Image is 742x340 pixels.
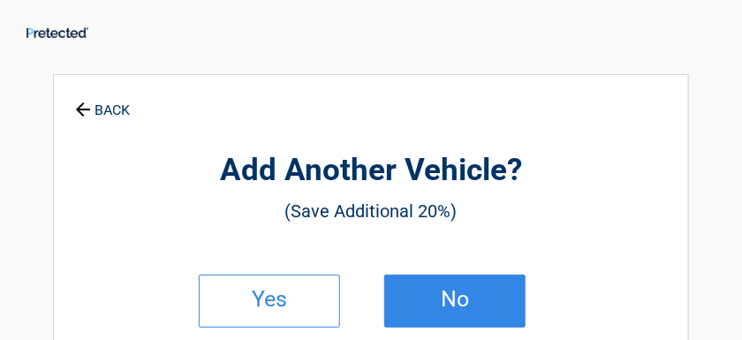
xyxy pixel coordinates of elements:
[63,196,679,226] h3: (Save Additional 20%)
[217,293,322,306] h2: Yes
[403,293,507,306] h2: No
[26,27,88,39] img: Main Logo
[72,87,133,117] a: BACK
[63,150,679,192] h2: Add Another Vehicle?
